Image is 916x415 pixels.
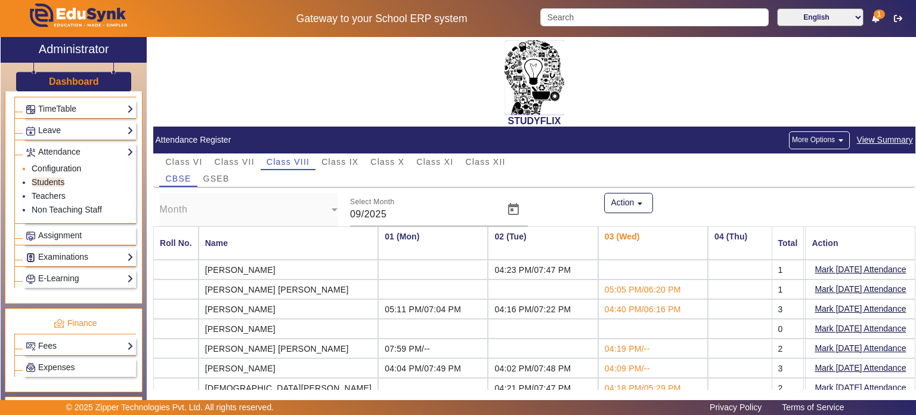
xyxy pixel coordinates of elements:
span: 1 [874,10,885,19]
td: 05:11 PM/07:04 PM [378,299,488,319]
mat-cell: 0 [771,319,804,339]
button: Action [604,193,653,213]
mat-cell: 3 [771,358,804,378]
mat-label: Select Month [350,198,395,206]
img: Assignments.png [26,232,35,241]
img: 2da83ddf-6089-4dce-a9e2-416746467bdd [505,40,564,115]
mat-icon: arrow_drop_down [835,134,847,146]
span: Assignment [38,230,82,240]
a: Teachers [32,191,66,201]
mat-header-cell: Total [771,226,804,260]
a: Assignment [26,229,134,242]
mat-card-header: Attendance Register [153,127,915,153]
button: More Options [789,131,850,149]
a: Non Teaching Staff [32,205,102,214]
button: Mark [DATE] Attendance [813,361,907,376]
mat-cell: [PERSON_NAME] [199,260,379,279]
a: Privacy Policy [704,399,768,415]
a: Configuration [32,164,81,173]
mat-cell: [DEMOGRAPHIC_DATA][PERSON_NAME] [199,378,379,397]
span: Class VII [215,158,255,166]
a: Expenses [26,361,134,374]
span: GSEB [203,174,230,183]
td: 07:59 PM/-- [378,339,488,358]
mat-cell: 1 [771,279,804,299]
mat-cell: 3 [771,299,804,319]
th: 02 (Tue) [488,226,598,260]
td: 05:05 PM/06:20 PM [598,279,708,299]
button: Mark [DATE] Attendance [813,302,907,316]
h2: STUDYFLIX [153,115,915,127]
mat-header-cell: Name [199,226,379,260]
a: Administrator [1,37,147,63]
button: Mark [DATE] Attendance [813,321,907,336]
span: Expenses [38,362,75,372]
input: Search [540,8,768,26]
mat-cell: [PERSON_NAME] [199,319,379,339]
p: Finance [14,317,136,330]
th: 03 (Wed) [598,226,708,260]
mat-cell: [PERSON_NAME] [199,358,379,378]
mat-header-cell: Action [805,226,915,260]
button: Mark [DATE] Attendance [813,341,907,356]
th: 01 (Mon) [378,226,488,260]
a: Terms of Service [776,399,850,415]
mat-cell: [PERSON_NAME] [199,299,379,319]
mat-cell: 1 [771,260,804,279]
td: 04:16 PM/07:22 PM [488,299,598,319]
td: 04:04 PM/07:49 PM [378,358,488,378]
h5: Gateway to your School ERP system [236,13,528,25]
td: 04:18 PM/05:29 PM [598,378,708,397]
mat-cell: [PERSON_NAME] [PERSON_NAME] [199,339,379,358]
span: Class XII [465,158,505,166]
a: Students [32,177,64,187]
mat-cell: 2 [771,339,804,358]
button: Mark [DATE] Attendance [813,262,907,277]
h2: Administrator [39,42,109,56]
td: 04:23 PM/07:47 PM [488,260,598,279]
button: Open calendar [499,195,528,224]
th: 04 (Thu) [708,226,818,260]
span: Class VIII [267,158,310,166]
button: Mark [DATE] Attendance [813,380,907,395]
h3: Dashboard [49,76,99,87]
span: Class X [370,158,404,166]
a: Dashboard [48,75,100,88]
span: CBSE [165,174,191,183]
td: 04:09 PM/-- [598,358,708,378]
td: 04:21 PM/07:47 PM [488,378,598,397]
td: 04:02 PM/07:48 PM [488,358,598,378]
span: Class XI [416,158,453,166]
span: Class VI [165,158,202,166]
td: 04:19 PM/-- [598,339,708,358]
mat-cell: 2 [771,378,804,397]
span: Class IX [321,158,358,166]
button: Mark [DATE] Attendance [813,282,907,297]
td: 04:40 PM/06:16 PM [598,299,708,319]
p: © 2025 Zipper Technologies Pvt. Ltd. All rights reserved. [66,401,274,414]
span: View Summary [856,133,914,147]
mat-cell: [PERSON_NAME] [PERSON_NAME] [199,279,379,299]
img: finance.png [54,318,64,329]
mat-header-cell: Roll No. [153,226,199,260]
mat-icon: arrow_drop_down [634,198,646,210]
img: Payroll.png [26,363,35,372]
